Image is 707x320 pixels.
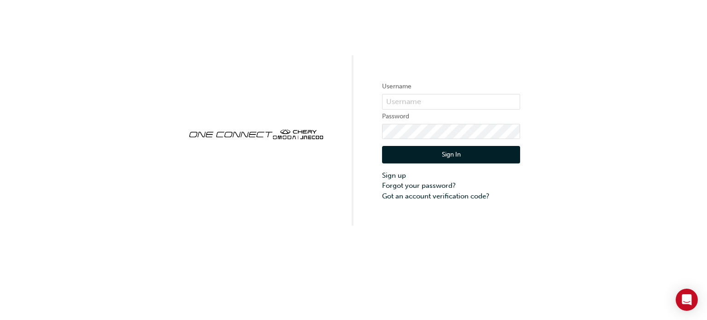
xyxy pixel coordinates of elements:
label: Password [382,111,520,122]
button: Sign In [382,146,520,163]
a: Forgot your password? [382,180,520,191]
input: Username [382,94,520,110]
label: Username [382,81,520,92]
img: oneconnect [187,122,325,145]
a: Sign up [382,170,520,181]
a: Got an account verification code? [382,191,520,202]
div: Open Intercom Messenger [676,289,698,311]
